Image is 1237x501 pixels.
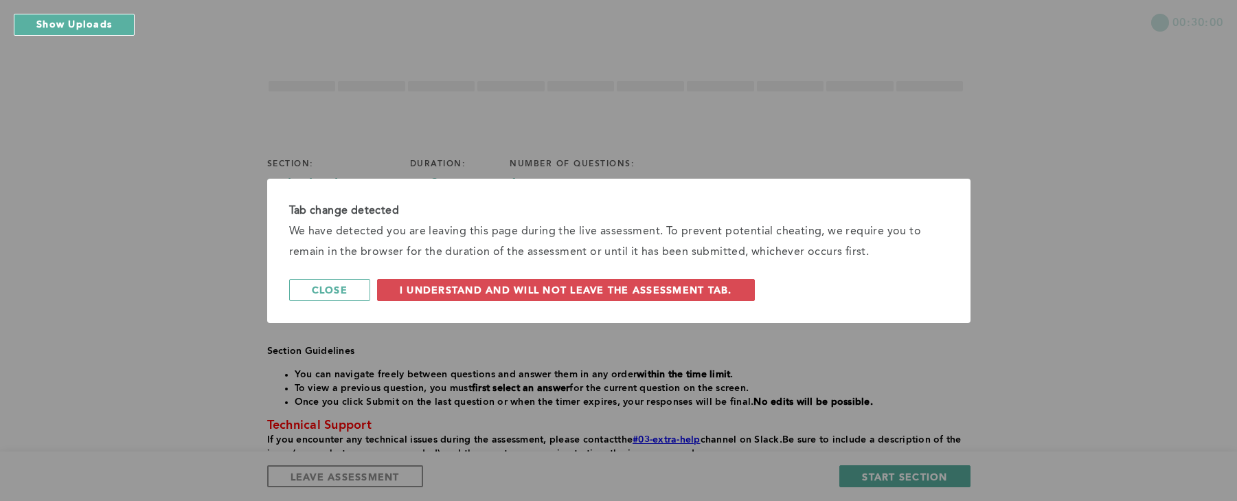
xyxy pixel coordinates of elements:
[377,279,755,301] button: I understand and will not leave the assessment tab.
[400,283,732,296] span: I understand and will not leave the assessment tab.
[312,283,348,296] span: Close
[14,14,135,36] button: Show Uploads
[289,201,949,221] div: Tab change detected
[289,221,949,263] div: We have detected you are leaving this page during the live assessment. To prevent potential cheat...
[289,279,370,301] button: Close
